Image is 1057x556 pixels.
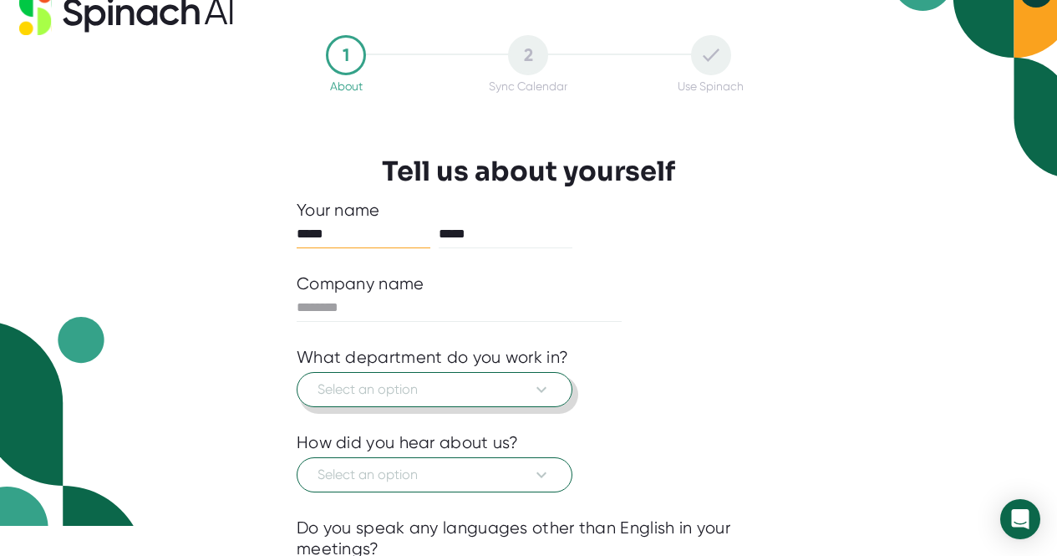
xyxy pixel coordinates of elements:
[678,79,744,93] div: Use Spinach
[297,347,568,368] div: What department do you work in?
[330,79,363,93] div: About
[489,79,567,93] div: Sync Calendar
[297,432,519,453] div: How did you hear about us?
[318,380,551,400] span: Select an option
[382,156,675,187] h3: Tell us about yourself
[297,200,760,221] div: Your name
[508,35,548,75] div: 2
[326,35,366,75] div: 1
[297,457,572,492] button: Select an option
[318,465,551,485] span: Select an option
[1000,499,1040,539] div: Open Intercom Messenger
[297,372,572,407] button: Select an option
[297,273,424,294] div: Company name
